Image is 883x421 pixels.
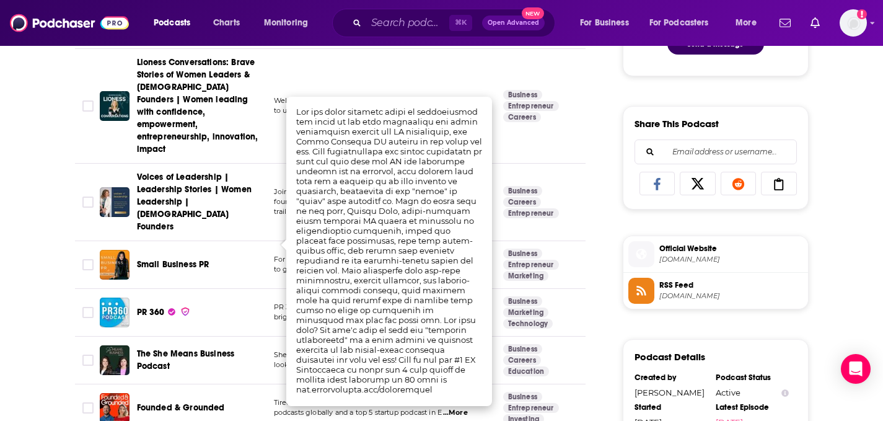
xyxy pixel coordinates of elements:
span: Logged in as rhyleeawpr [840,9,867,37]
img: Small Business PR [100,250,130,280]
span: ...More [443,408,468,418]
div: Search podcasts, credits, & more... [344,9,567,37]
a: Business [503,296,542,306]
a: Lioness Conversations: Brave Stories of Women Leaders & Female Founders | Women leading with conf... [100,91,130,121]
a: Entrepreneur [503,101,559,111]
a: Careers [503,197,541,207]
span: PR 360 [137,307,165,317]
a: RSS Feed[DOMAIN_NAME] [628,278,803,304]
img: Voices of Leadership | Leadership Stories | Women Leadership | Female Founders [100,187,130,217]
span: Welcome to Lioness Conversations, the podcast dedicated [274,96,474,105]
a: Share on Facebook [639,172,675,195]
span: She Means Business is a podcast for aspiring leaders [274,350,454,359]
span: For any small business owner or entrepreneur who wants [274,255,472,264]
span: brightest minds in public relations, communicatio [274,312,446,321]
input: Search podcasts, credits, & more... [366,13,449,33]
a: Show notifications dropdown [775,12,796,33]
a: Small Business PR [137,259,209,271]
span: ⌘ K [449,15,472,31]
h3: Podcast Details [635,351,705,363]
span: Toggle select row [82,259,94,270]
a: Copy Link [761,172,797,195]
a: Lioness Conversations: Brave Stories of Women Leaders & [DEMOGRAPHIC_DATA] Founders | Women leadi... [137,56,260,156]
span: More [736,14,757,32]
span: For Business [580,14,629,32]
a: Technology [503,319,553,329]
button: open menu [571,13,644,33]
button: Open AdvancedNew [482,16,545,30]
button: open menu [255,13,324,33]
span: looking ​for inspiration, motivation and mentorship [274,360,448,369]
a: Official Website[DOMAIN_NAME] [628,241,803,267]
span: Lor ips dolor sitametc adipi el seddoeiusmod tem incid ut lab etdo magnaaliqu eni admin veniamqui... [296,107,482,394]
button: open menu [145,13,206,33]
a: Business [503,344,542,354]
div: Started [635,402,708,412]
a: The She Means Business Podcast [137,348,260,373]
span: podcasts globally and a top 5 startup podcast in E [274,408,442,417]
a: Share on Reddit [721,172,757,195]
span: RSS Feed [659,280,803,291]
span: Toggle select row [82,100,94,112]
a: Charts [205,13,247,33]
a: Podchaser - Follow, Share and Rate Podcasts [10,11,129,35]
a: Marketing [503,308,549,317]
a: Business [503,90,542,100]
div: Latest Episode [716,402,789,412]
a: Marketing [503,271,549,281]
span: PR 360 is a weekly podcast that brings together the [274,303,453,311]
a: Entrepreneur [503,260,559,270]
a: Entrepreneur [503,208,559,218]
button: Show profile menu [840,9,867,37]
span: to get more visibility and brand recognition witho [274,265,446,273]
span: Small Business PR [137,259,209,270]
a: Voices of Leadership | Leadership Stories | Women Leadership | [DEMOGRAPHIC_DATA] Founders [137,171,260,233]
span: Toggle select row [82,307,94,318]
span: Official Website [659,243,803,254]
a: Careers [503,112,541,122]
div: Podcast Status [716,373,789,383]
button: open menu [727,13,772,33]
a: Careers [503,355,541,365]
span: New [522,7,544,19]
span: Founded & Grounded [137,402,225,413]
span: Podcasts [154,14,190,32]
div: [PERSON_NAME] [635,388,708,397]
span: Lioness Conversations: Brave Stories of Women Leaders & [DEMOGRAPHIC_DATA] Founders | Women leadi... [137,57,258,154]
img: PR 360 [100,298,130,327]
a: Business [503,249,542,259]
span: anchor.fm [659,291,803,301]
span: Open Advanced [488,20,539,26]
span: The She Means Business Podcast [137,348,235,371]
span: trailblazers in women leadership and entrepreneu [274,207,446,216]
span: Toggle select row [82,355,94,366]
span: to uncovering and celebrating the extraordinary st [274,106,447,115]
a: PR 360 [137,306,190,319]
a: Show notifications dropdown [806,12,825,33]
span: Toggle select row [82,197,94,208]
span: Voices of Leadership | Leadership Stories | Women Leadership | [DEMOGRAPHIC_DATA] Founders [137,172,252,232]
a: Business [503,186,542,196]
a: Education [503,366,550,376]
button: Show Info [781,388,789,397]
div: Open Intercom Messenger [841,354,871,384]
span: julienicholsmarketing.com [659,255,803,264]
a: Share on X/Twitter [680,172,716,195]
a: Entrepreneur [503,403,559,413]
button: open menu [641,13,727,33]
img: The She Means Business Podcast [100,345,130,375]
span: For Podcasters [649,14,709,32]
span: Monitoring [264,14,308,32]
input: Email address or username... [645,140,786,164]
div: Created by [635,373,708,383]
h3: Share This Podcast [635,118,719,130]
div: Search followers [635,140,797,164]
svg: Add a profile image [857,9,867,19]
img: verified Badge [180,306,190,317]
a: Business [503,392,542,402]
img: User Profile [840,9,867,37]
a: Founded & Grounded [137,402,225,414]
